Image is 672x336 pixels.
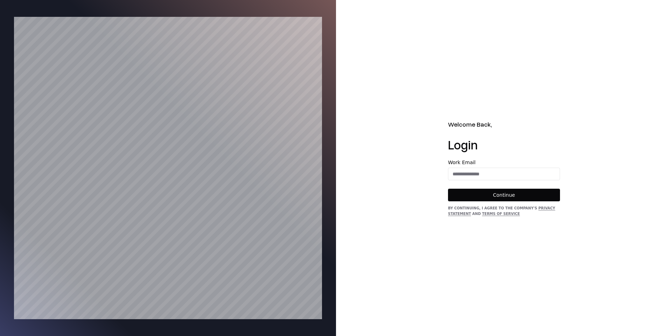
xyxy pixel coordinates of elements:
[448,189,560,201] button: Continue
[448,160,560,165] label: Work Email
[448,137,560,152] h1: Login
[448,206,560,217] div: By continuing, I agree to the Company's and
[448,206,555,216] a: Privacy Statement
[482,212,520,216] a: Terms of Service
[448,120,560,129] h2: Welcome Back,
